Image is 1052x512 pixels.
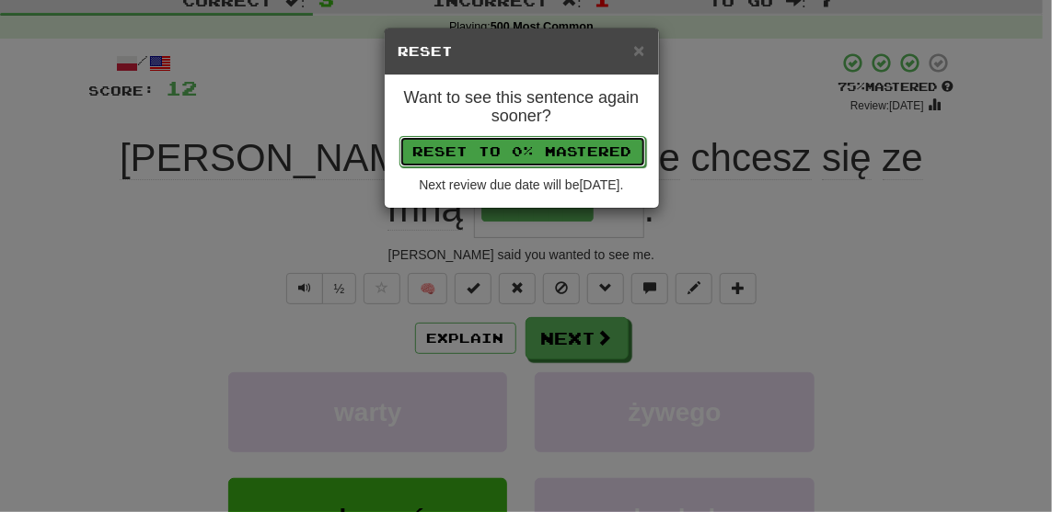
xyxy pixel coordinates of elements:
[399,136,646,167] button: Reset to 0% Mastered
[633,40,644,60] button: Close
[633,40,644,61] span: ×
[399,89,645,126] h4: Want to see this sentence again sooner?
[399,176,645,194] div: Next review due date will be [DATE] .
[399,42,645,61] h5: Reset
